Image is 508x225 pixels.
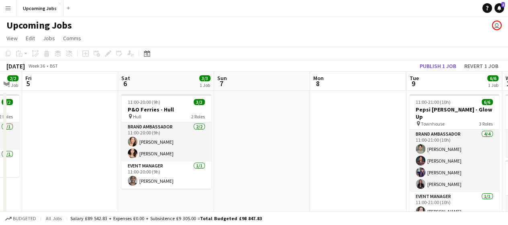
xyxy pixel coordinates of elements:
button: Revert 1 job [461,61,502,71]
button: Budgeted [4,214,37,223]
span: Comms [63,35,81,42]
app-user-avatar: Amy Williamson [492,21,502,30]
span: Jobs [43,35,55,42]
span: Week 36 [27,63,47,69]
div: BST [50,63,58,69]
div: Salary £89 542.83 + Expenses £0.00 + Subsistence £9 305.00 = [70,215,262,221]
span: View [6,35,18,42]
button: Publish 1 job [416,61,459,71]
a: Jobs [40,33,58,43]
span: Edit [26,35,35,42]
a: Edit [22,33,38,43]
button: Upcoming Jobs [16,0,63,16]
a: 2 [494,3,504,13]
span: Budgeted [13,216,36,221]
a: Comms [60,33,84,43]
a: View [3,33,21,43]
span: 2 [501,2,505,7]
h1: Upcoming Jobs [6,19,72,31]
span: Total Budgeted £98 847.83 [200,215,262,221]
div: [DATE] [6,62,25,70]
span: All jobs [44,215,63,221]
